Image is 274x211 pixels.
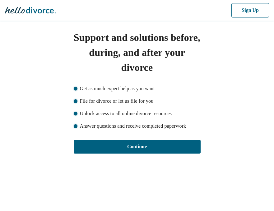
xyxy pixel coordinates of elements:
[74,30,201,75] h1: Support and solutions before, during, and after your divorce
[231,3,269,17] button: Sign Up
[74,140,201,154] button: Continue
[74,122,201,130] li: Answer questions and receive completed paperwork
[74,85,201,92] li: Get as much expert help as you want
[74,97,201,105] li: File for divorce or let us file for you
[74,110,201,117] li: Unlock access to all online divorce resources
